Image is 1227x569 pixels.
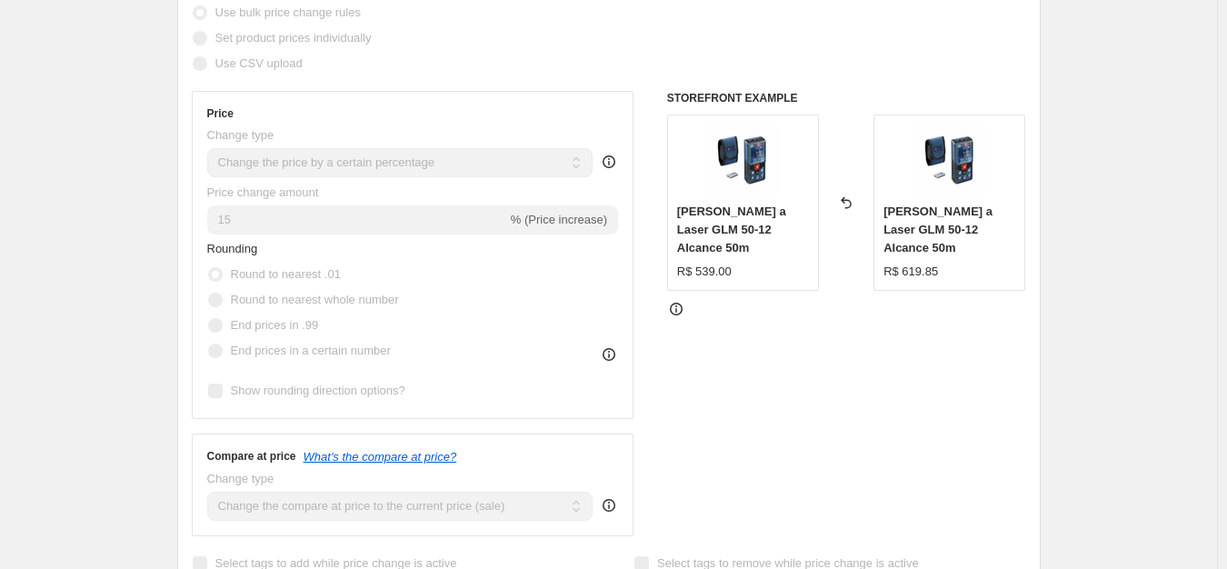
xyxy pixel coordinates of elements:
[207,472,274,485] span: Change type
[207,128,274,142] span: Change type
[215,56,303,70] span: Use CSV upload
[215,31,372,45] span: Set product prices individually
[231,293,399,306] span: Round to nearest whole number
[231,344,391,357] span: End prices in a certain number
[231,384,405,397] span: Show rounding direction options?
[883,205,993,255] span: [PERSON_NAME] a Laser GLM 50-12 Alcance 50m
[913,125,986,197] img: 20250721153636_1_41b6c1e4-1ffe-4c68-9d12-22814c03189b_80x.png
[207,449,296,464] h3: Compare at price
[511,213,607,226] span: % (Price increase)
[600,153,618,171] div: help
[207,242,258,255] span: Rounding
[600,496,618,514] div: help
[231,267,341,281] span: Round to nearest .01
[706,125,779,197] img: 20250721153636_1_41b6c1e4-1ffe-4c68-9d12-22814c03189b_80x.png
[677,205,786,255] span: [PERSON_NAME] a Laser GLM 50-12 Alcance 50m
[231,318,319,332] span: End prices in .99
[207,185,319,199] span: Price change amount
[667,91,1026,105] h6: STOREFRONT EXAMPLE
[304,450,457,464] button: What's the compare at price?
[207,106,234,121] h3: Price
[883,263,938,281] div: R$ 619.85
[215,5,361,19] span: Use bulk price change rules
[207,205,507,235] input: -15
[677,263,732,281] div: R$ 539.00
